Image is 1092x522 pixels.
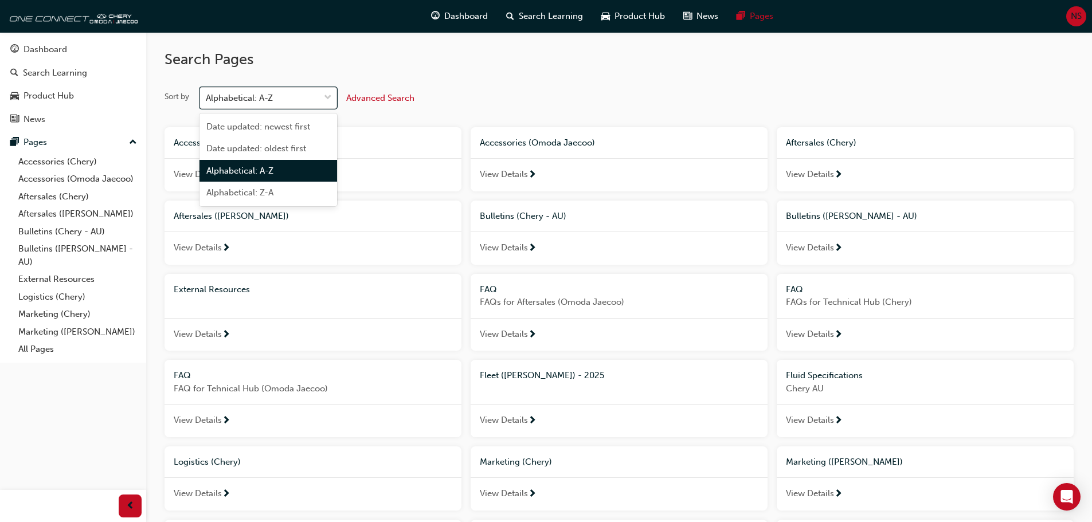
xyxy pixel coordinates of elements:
span: prev-icon [126,499,135,513]
span: View Details [786,487,834,500]
a: Accessories (Chery)View Details [165,127,461,191]
a: Marketing (Chery) [14,305,142,323]
button: DashboardSearch LearningProduct HubNews [5,37,142,132]
span: Search Learning [519,10,583,23]
button: Pages [5,132,142,153]
div: Alphabetical: A-Z [206,92,273,105]
a: pages-iconPages [727,5,782,28]
a: External ResourcesView Details [165,274,461,351]
span: pages-icon [737,9,745,23]
span: next-icon [834,489,843,500]
a: Marketing ([PERSON_NAME]) [14,323,142,341]
a: search-iconSearch Learning [497,5,592,28]
span: View Details [480,414,528,427]
span: next-icon [528,170,537,180]
a: Logistics (Chery)View Details [165,446,461,511]
span: car-icon [10,91,19,101]
span: guage-icon [431,9,440,23]
div: News [24,113,45,126]
span: Marketing (Chery) [480,457,552,467]
span: Fleet ([PERSON_NAME]) - 2025 [480,370,604,380]
span: Aftersales (Chery) [786,138,856,148]
a: Marketing (Chery)View Details [471,446,768,511]
span: View Details [480,168,528,181]
span: External Resources [174,284,250,295]
a: Fleet ([PERSON_NAME]) - 2025View Details [471,360,768,437]
span: next-icon [528,244,537,254]
span: next-icon [222,244,230,254]
span: Advanced Search [346,93,414,103]
span: View Details [480,241,528,254]
span: next-icon [528,489,537,500]
span: View Details [480,328,528,341]
a: Product Hub [5,85,142,107]
span: Pages [750,10,773,23]
button: Advanced Search [346,87,414,109]
a: Bulletins (Chery - AU) [14,223,142,241]
span: View Details [786,328,834,341]
span: NS [1071,10,1082,23]
span: FAQs for Aftersales (Omoda Jaecoo) [480,296,758,309]
span: Dashboard [444,10,488,23]
a: Search Learning [5,62,142,84]
span: FAQ for Tehnical Hub (Omoda Jaecoo) [174,382,452,395]
a: FAQFAQs for Aftersales (Omoda Jaecoo)View Details [471,274,768,351]
span: View Details [480,487,528,500]
a: Aftersales (Chery)View Details [777,127,1074,191]
span: View Details [786,414,834,427]
span: pages-icon [10,138,19,148]
span: next-icon [834,170,843,180]
div: Pages [24,136,47,149]
span: View Details [786,241,834,254]
a: Bulletins ([PERSON_NAME] - AU) [14,240,142,270]
span: View Details [174,414,222,427]
span: Aftersales ([PERSON_NAME]) [174,211,289,221]
span: next-icon [834,416,843,426]
span: Alphabetical: A-Z [206,166,273,176]
span: next-icon [222,330,230,340]
div: Dashboard [24,43,67,56]
a: Marketing ([PERSON_NAME])View Details [777,446,1074,511]
a: Dashboard [5,39,142,60]
a: All Pages [14,340,142,358]
span: down-icon [324,91,332,105]
span: next-icon [834,330,843,340]
span: Accessories (Omoda Jaecoo) [480,138,595,148]
span: FAQs for Technical Hub (Chery) [786,296,1064,309]
a: Accessories (Omoda Jaecoo)View Details [471,127,768,191]
a: Bulletins (Chery - AU)View Details [471,201,768,265]
span: Bulletins (Chery - AU) [480,211,566,221]
a: Bulletins ([PERSON_NAME] - AU)View Details [777,201,1074,265]
span: next-icon [834,244,843,254]
span: next-icon [528,330,537,340]
a: Accessories (Omoda Jaecoo) [14,170,142,188]
span: up-icon [129,135,137,150]
span: car-icon [601,9,610,23]
span: View Details [174,241,222,254]
span: Date updated: oldest first [206,143,306,154]
a: guage-iconDashboard [422,5,497,28]
span: Logistics (Chery) [174,457,241,467]
a: FAQFAQ for Tehnical Hub (Omoda Jaecoo)View Details [165,360,461,437]
span: Accessories (Chery) [174,138,252,148]
span: news-icon [683,9,692,23]
a: Fluid SpecificationsChery AUView Details [777,360,1074,437]
span: FAQ [174,370,191,380]
span: News [696,10,718,23]
span: View Details [174,487,222,500]
div: Search Learning [23,66,87,80]
span: Date updated: newest first [206,121,310,132]
img: oneconnect [6,5,138,28]
span: Chery AU [786,382,1064,395]
span: Fluid Specifications [786,370,863,380]
button: NS [1066,6,1086,26]
span: Bulletins ([PERSON_NAME] - AU) [786,211,917,221]
span: View Details [174,168,222,181]
span: View Details [786,168,834,181]
a: Accessories (Chery) [14,153,142,171]
span: FAQ [786,284,803,295]
span: Marketing ([PERSON_NAME]) [786,457,903,467]
span: news-icon [10,115,19,125]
